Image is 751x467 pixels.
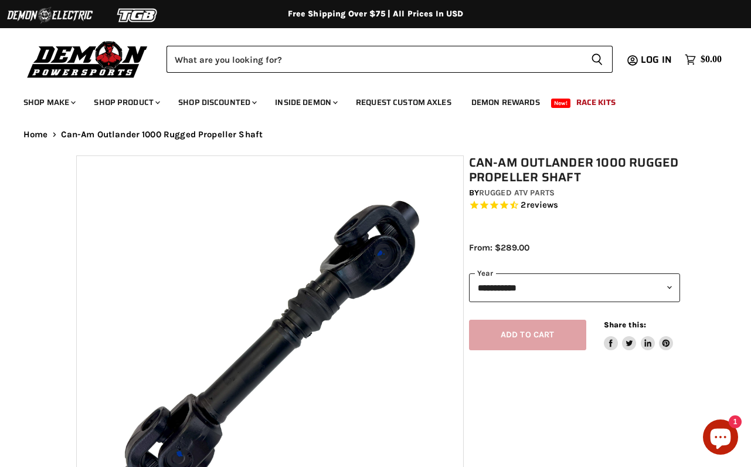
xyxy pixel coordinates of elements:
[526,200,559,211] span: reviews
[568,90,624,114] a: Race Kits
[23,130,48,140] a: Home
[61,130,263,140] span: Can-Am Outlander 1000 Rugged Propeller Shaft
[15,86,719,114] ul: Main menu
[582,46,613,73] button: Search
[347,90,460,114] a: Request Custom Axles
[699,419,742,458] inbox-online-store-chat: Shopify online store chat
[641,52,672,67] span: Log in
[469,273,680,302] select: year
[166,46,582,73] input: Search
[469,155,680,185] h1: Can-Am Outlander 1000 Rugged Propeller Shaft
[521,200,558,211] span: 2 reviews
[701,54,722,65] span: $0.00
[6,4,94,26] img: Demon Electric Logo 2
[551,99,571,108] span: New!
[469,199,680,212] span: Rated 4.5 out of 5 stars 2 reviews
[15,90,83,114] a: Shop Make
[469,187,680,199] div: by
[266,90,345,114] a: Inside Demon
[636,55,679,65] a: Log in
[604,320,646,329] span: Share this:
[479,188,555,198] a: Rugged ATV Parts
[23,38,152,80] img: Demon Powersports
[469,242,529,253] span: From: $289.00
[166,46,613,73] form: Product
[463,90,549,114] a: Demon Rewards
[679,51,728,68] a: $0.00
[85,90,167,114] a: Shop Product
[169,90,264,114] a: Shop Discounted
[94,4,182,26] img: TGB Logo 2
[604,320,674,351] aside: Share this:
